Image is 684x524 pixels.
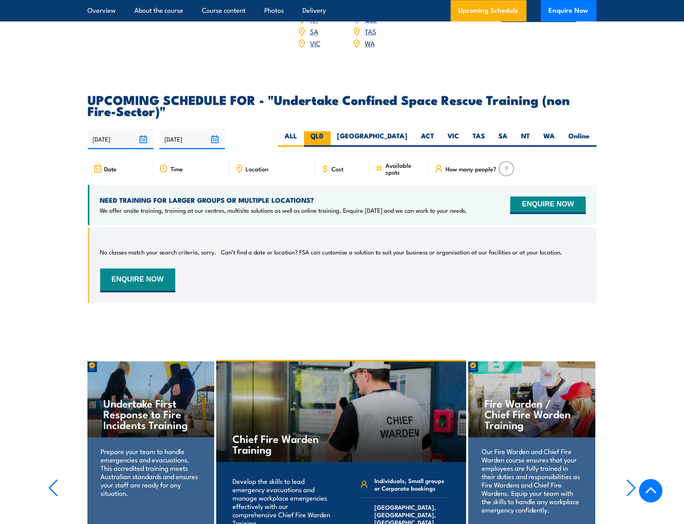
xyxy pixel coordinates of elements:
[304,131,331,147] label: QLD
[171,165,183,172] span: Time
[331,131,415,147] label: [GEOGRAPHIC_DATA]
[386,162,423,175] span: Available spots
[246,165,269,172] span: Location
[537,131,562,147] label: WA
[466,131,492,147] label: TAS
[105,165,117,172] span: Date
[492,131,515,147] label: SA
[221,248,563,256] p: Can’t find a date or location? FSA can customise a solution to suit your business or organisation...
[365,26,376,36] a: TAS
[562,131,597,147] label: Online
[441,131,466,147] label: VIC
[310,38,320,48] a: VIC
[278,131,304,147] label: ALL
[233,433,326,454] h4: Chief Fire Warden Training
[332,165,344,172] span: Cost
[100,196,467,204] h4: NEED TRAINING FOR LARGER GROUPS OR MULTIPLE LOCATIONS?
[159,129,225,149] input: To date
[103,398,198,430] h4: Undertake First Response to Fire Incidents Training
[100,248,217,256] p: No classes match your search criteria, sorry.
[510,196,585,214] button: ENQUIRE NOW
[515,131,537,147] label: NT
[484,398,579,430] h4: Fire Warden / Chief Fire Warden Training
[310,26,318,36] a: SA
[482,447,581,514] p: Our Fire Warden and Chief Fire Warden course ensures that your employees are fully trained in the...
[88,129,153,149] input: From date
[100,268,175,292] button: ENQUIRE NOW
[101,447,200,497] p: Prepare your team to handle emergencies and evacuations. This accredited training meets Australia...
[374,477,450,492] span: Individuals, Small groups or Corporate bookings
[415,131,441,147] label: ACT
[100,206,467,214] p: We offer onsite training, training at our centres, multisite solutions as well as online training...
[88,94,597,116] h2: UPCOMING SCHEDULE FOR - "Undertake Confined Space Rescue Training (non Fire-Sector)"
[365,38,375,48] a: WA
[446,165,496,172] span: How many people?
